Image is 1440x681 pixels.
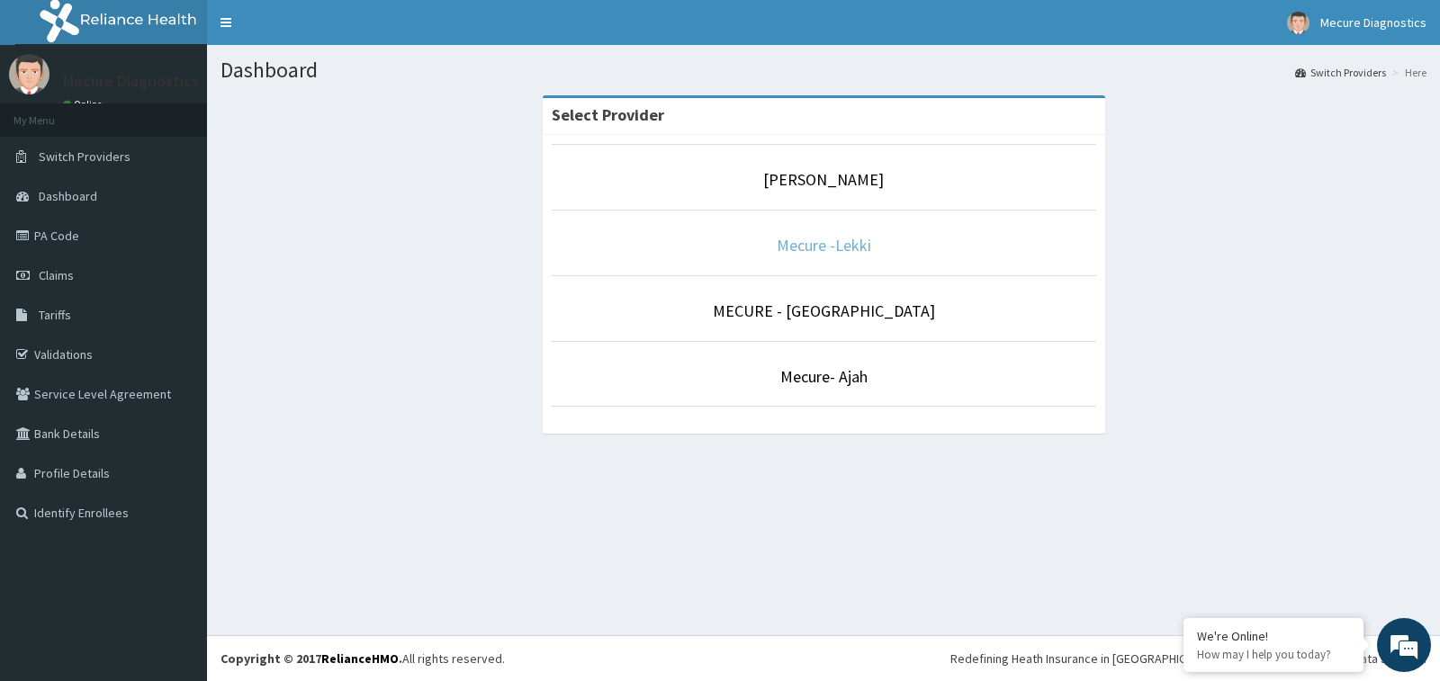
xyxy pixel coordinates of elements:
[950,650,1426,668] div: Redefining Heath Insurance in [GEOGRAPHIC_DATA] using Telemedicine and Data Science!
[220,650,402,667] strong: Copyright © 2017 .
[713,300,935,321] a: MECURE - [GEOGRAPHIC_DATA]
[63,73,199,89] p: Mecure Diagnostics
[1388,65,1426,80] li: Here
[1287,12,1309,34] img: User Image
[1295,65,1386,80] a: Switch Providers
[763,169,884,190] a: [PERSON_NAME]
[1320,14,1426,31] span: Mecure Diagnostics
[777,235,871,255] a: Mecure -Lekki
[39,267,74,283] span: Claims
[552,104,664,125] strong: Select Provider
[321,650,399,667] a: RelianceHMO
[63,98,106,111] a: Online
[39,188,97,204] span: Dashboard
[220,58,1426,82] h1: Dashboard
[207,635,1440,681] footer: All rights reserved.
[1197,628,1350,644] div: We're Online!
[39,148,130,165] span: Switch Providers
[39,307,71,323] span: Tariffs
[9,54,49,94] img: User Image
[1197,647,1350,662] p: How may I help you today?
[780,366,868,387] a: Mecure- Ajah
